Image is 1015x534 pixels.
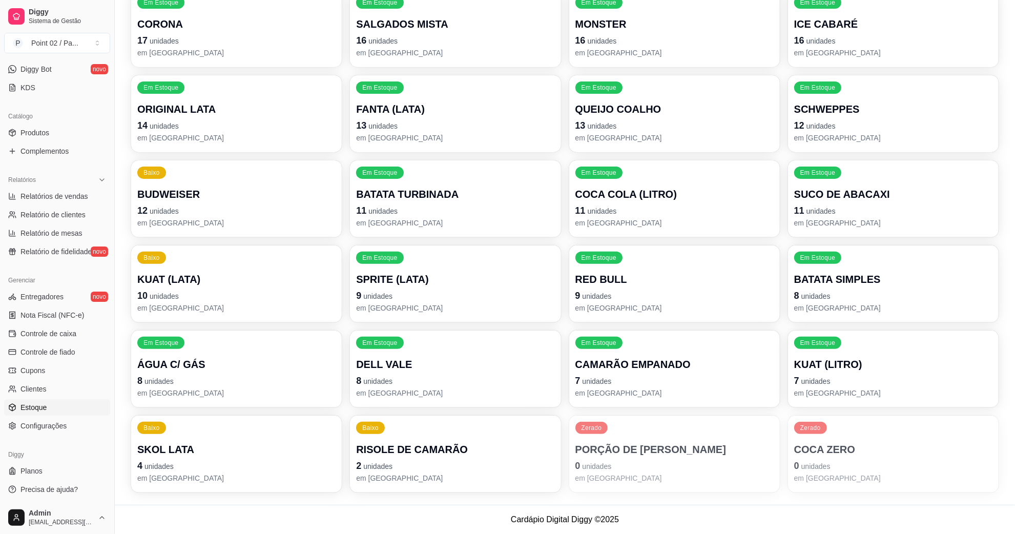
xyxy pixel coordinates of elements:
[362,169,397,177] p: Em Estoque
[363,377,392,385] span: unidades
[20,384,47,394] span: Clientes
[356,459,554,473] p: 2
[4,505,110,530] button: Admin[EMAIL_ADDRESS][DOMAIN_NAME]
[356,374,554,388] p: 8
[569,331,780,407] button: Em EstoqueCAMARÃO EMPANADO7unidadesem [GEOGRAPHIC_DATA]
[800,84,835,92] p: Em Estoque
[4,399,110,416] a: Estoque
[137,473,336,483] p: em [GEOGRAPHIC_DATA]
[794,118,992,133] p: 12
[794,289,992,303] p: 8
[4,325,110,342] a: Controle de caixa
[588,37,617,45] span: unidades
[582,339,616,347] p: Em Estoque
[350,331,561,407] button: Em EstoqueDELL VALE8unidadesem [GEOGRAPHIC_DATA]
[575,218,774,228] p: em [GEOGRAPHIC_DATA]
[29,509,94,518] span: Admin
[131,245,342,322] button: BaixoKUAT (LATA)10unidadesem [GEOGRAPHIC_DATA]
[4,463,110,479] a: Planos
[582,254,616,262] p: Em Estoque
[356,102,554,116] p: FANTA (LATA)
[356,118,554,133] p: 13
[20,210,86,220] span: Relatório de clientes
[575,48,774,58] p: em [GEOGRAPHIC_DATA]
[788,245,999,322] button: Em EstoqueBATATA SIMPLES8unidadesem [GEOGRAPHIC_DATA]
[356,357,554,372] p: DELL VALE
[4,225,110,241] a: Relatório de mesas
[356,48,554,58] p: em [GEOGRAPHIC_DATA]
[800,339,835,347] p: Em Estoque
[800,169,835,177] p: Em Estoque
[4,207,110,223] a: Relatório de clientes
[356,203,554,218] p: 11
[20,310,84,320] span: Nota Fiscal (NFC-e)
[794,374,992,388] p: 7
[115,505,1015,534] footer: Cardápio Digital Diggy © 2025
[575,272,774,286] p: RED BULL
[350,416,561,492] button: BaixoRISOLE DE CAMARÃO2unidadesem [GEOGRAPHIC_DATA]
[800,254,835,262] p: Em Estoque
[150,122,179,130] span: unidades
[356,218,554,228] p: em [GEOGRAPHIC_DATA]
[575,203,774,218] p: 11
[575,374,774,388] p: 7
[137,48,336,58] p: em [GEOGRAPHIC_DATA]
[131,331,342,407] button: Em EstoqueÁGUA C/ GÁS8unidadesem [GEOGRAPHIC_DATA]
[144,377,174,385] span: unidades
[20,228,82,238] span: Relatório de mesas
[356,187,554,201] p: BATATA TURBINADA
[368,207,398,215] span: unidades
[137,272,336,286] p: KUAT (LATA)
[8,176,36,184] span: Relatórios
[794,459,992,473] p: 0
[575,303,774,313] p: em [GEOGRAPHIC_DATA]
[569,160,780,237] button: Em EstoqueCOCA COLA (LITRO)11unidadesem [GEOGRAPHIC_DATA]
[569,245,780,322] button: Em EstoqueRED BULL9unidadesem [GEOGRAPHIC_DATA]
[137,357,336,372] p: ÁGUA C/ GÁS
[356,442,554,457] p: RISOLE DE CAMARÃO
[788,416,999,492] button: ZeradoCOCA ZERO0unidadesem [GEOGRAPHIC_DATA]
[137,442,336,457] p: SKOL LATA
[788,75,999,152] button: Em EstoqueSCHWEPPES12unidadesem [GEOGRAPHIC_DATA]
[20,484,78,495] span: Precisa de ajuda?
[20,402,47,413] span: Estoque
[575,17,774,31] p: MONSTER
[150,207,179,215] span: unidades
[13,38,23,48] span: P
[20,328,76,339] span: Controle de caixa
[588,122,617,130] span: unidades
[20,466,43,476] span: Planos
[137,459,336,473] p: 4
[350,160,561,237] button: Em EstoqueBATATA TURBINADA11unidadesem [GEOGRAPHIC_DATA]
[20,421,67,431] span: Configurações
[20,191,88,201] span: Relatórios de vendas
[20,347,75,357] span: Controle de fiado
[583,377,612,385] span: unidades
[350,75,561,152] button: Em EstoqueFANTA (LATA)13unidadesem [GEOGRAPHIC_DATA]
[4,33,110,53] button: Select a team
[137,33,336,48] p: 17
[583,292,612,300] span: unidades
[143,339,178,347] p: Em Estoque
[569,416,780,492] button: ZeradoPORÇÃO DE [PERSON_NAME]0unidadesem [GEOGRAPHIC_DATA]
[575,357,774,372] p: CAMARÃO EMPANADO
[4,481,110,498] a: Precisa de ajuda?
[356,388,554,398] p: em [GEOGRAPHIC_DATA]
[4,108,110,125] div: Catálogo
[137,374,336,388] p: 8
[801,377,831,385] span: unidades
[356,272,554,286] p: SPRITE (LATA)
[20,146,69,156] span: Complementos
[575,118,774,133] p: 13
[363,462,392,470] span: unidades
[4,243,110,260] a: Relatório de fidelidadenovo
[4,188,110,204] a: Relatórios de vendas
[356,17,554,31] p: SALGADOS MISTA
[150,292,179,300] span: unidades
[794,133,992,143] p: em [GEOGRAPHIC_DATA]
[143,84,178,92] p: Em Estoque
[583,462,612,470] span: unidades
[4,4,110,29] a: DiggySistema de Gestão
[806,207,836,215] span: unidades
[575,102,774,116] p: QUEIJO COALHO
